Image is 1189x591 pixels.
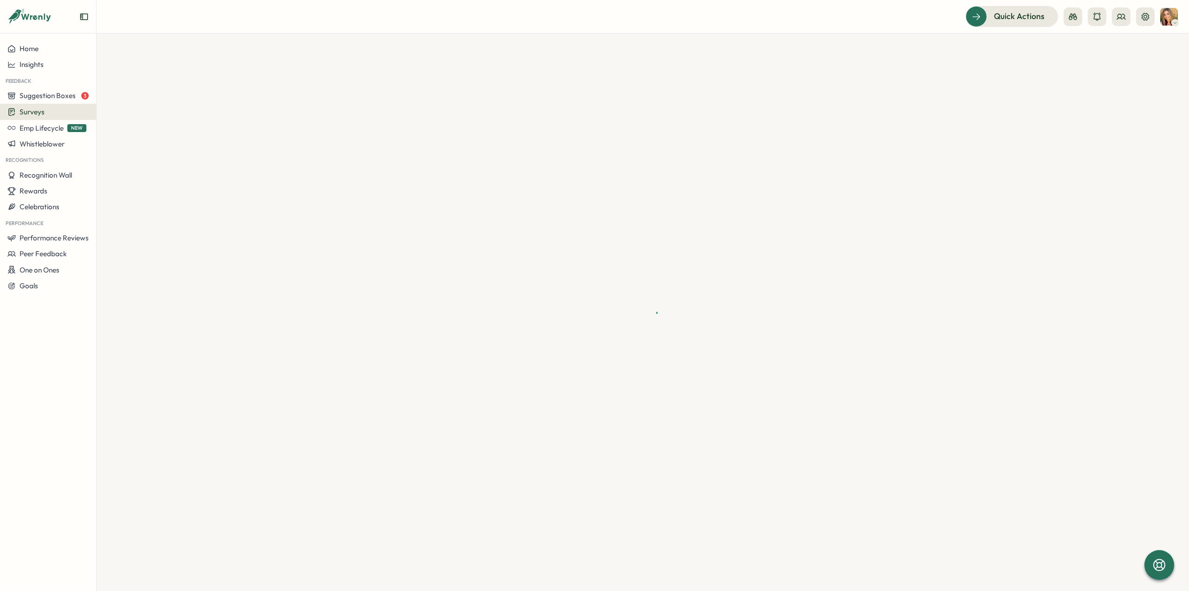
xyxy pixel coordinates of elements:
span: Peer Feedback [20,249,67,258]
span: Recognition Wall [20,171,72,179]
span: Rewards [20,186,47,195]
span: Suggestion Boxes [20,91,76,100]
span: Emp Lifecycle [20,124,64,133]
span: 3 [81,92,89,100]
span: Performance Reviews [20,233,89,242]
span: NEW [67,124,86,132]
span: One on Ones [20,266,59,274]
span: Home [20,44,39,53]
span: Insights [20,60,44,69]
span: Goals [20,281,38,290]
span: Whistleblower [20,139,65,148]
span: Quick Actions [994,10,1045,22]
button: Quick Actions [966,6,1058,27]
img: Tarin O'Neill [1160,8,1178,26]
span: Celebrations [20,202,59,211]
span: Surveys [20,107,45,116]
button: Expand sidebar [79,12,89,21]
